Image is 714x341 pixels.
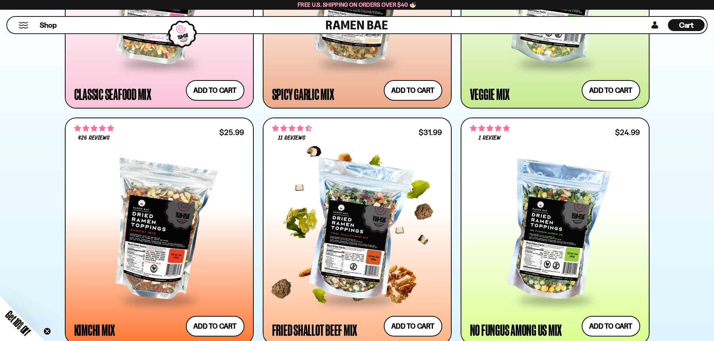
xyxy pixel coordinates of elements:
span: 11 reviews [278,135,305,141]
span: Get 10% Off [3,308,33,338]
span: 1 review [479,135,500,141]
button: Add to cart [384,80,442,101]
div: Kimchi Mix [74,323,115,337]
a: Shop [40,19,57,31]
span: 4.76 stars [74,124,114,133]
div: Classic Seafood Mix [74,87,151,101]
button: Add to cart [186,80,244,101]
button: Add to cart [582,316,640,337]
button: Mobile Menu Trigger [18,22,28,28]
span: Free U.S. Shipping on Orders over $40 🍜 [298,1,416,8]
button: Add to cart [384,316,442,337]
div: $31.99 [419,129,442,136]
div: Cart [668,17,705,33]
div: $24.99 [615,129,640,136]
button: Close teaser [43,328,51,335]
div: Fried Shallot Beef Mix [272,323,358,337]
button: Add to cart [582,80,640,101]
div: $25.99 [219,129,244,136]
button: Add to cart [186,316,244,337]
span: 5.00 stars [470,124,510,133]
div: Veggie Mix [470,87,510,101]
span: 426 reviews [78,135,109,141]
span: 4.64 stars [272,124,312,133]
span: Cart [679,21,694,30]
div: No Fungus Among Us Mix [470,323,562,337]
span: Shop [40,20,57,30]
div: Spicy Garlic Mix [272,87,334,101]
